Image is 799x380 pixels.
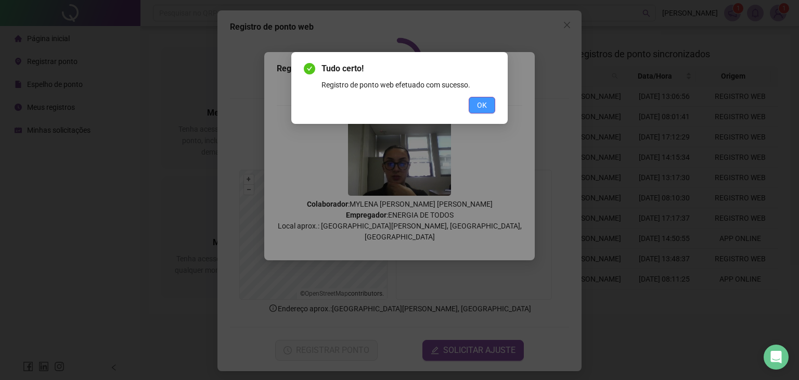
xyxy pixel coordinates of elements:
button: OK [469,97,495,113]
div: Registro de ponto web efetuado com sucesso. [321,79,495,91]
span: check-circle [304,63,315,74]
div: Open Intercom Messenger [764,345,789,370]
span: Tudo certo! [321,62,495,75]
span: OK [477,99,487,111]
